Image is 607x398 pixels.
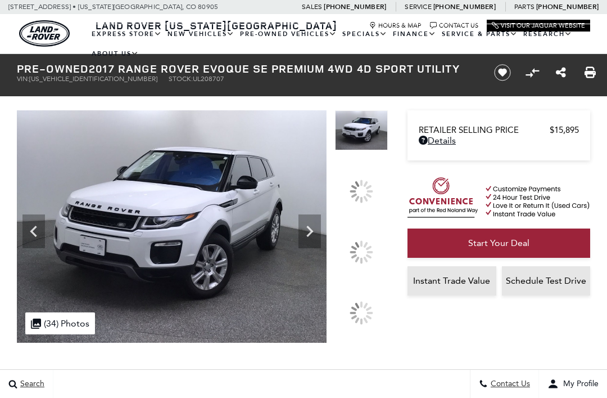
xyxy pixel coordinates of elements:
[339,24,390,44] a: Specials
[419,125,550,135] span: Retailer Selling Price
[506,275,586,286] span: Schedule Test Drive
[550,125,579,135] span: $15,895
[89,19,344,32] a: Land Rover [US_STATE][GEOGRAPHIC_DATA]
[492,22,585,29] a: Visit Our Jaguar Website
[17,62,477,75] h1: 2017 Range Rover Evoque SE Premium 4WD 4D Sport Utility
[89,44,142,64] a: About Us
[17,75,29,83] span: VIN:
[407,266,496,296] a: Instant Trade Value
[585,66,596,79] a: Print this Pre-Owned 2017 Range Rover Evoque SE Premium 4WD 4D Sport Utility
[419,125,579,135] a: Retailer Selling Price $15,895
[96,19,337,32] span: Land Rover [US_STATE][GEOGRAPHIC_DATA]
[502,266,591,296] a: Schedule Test Drive
[514,3,534,11] span: Parts
[405,3,431,11] span: Service
[539,370,607,398] button: user-profile-menu
[439,24,520,44] a: Service & Parts
[19,20,70,47] a: land-rover
[324,2,386,11] a: [PHONE_NUMBER]
[413,275,490,286] span: Instant Trade Value
[89,24,165,44] a: EXPRESS STORE
[302,3,322,11] span: Sales
[25,312,95,334] div: (34) Photos
[17,379,44,389] span: Search
[468,238,529,248] span: Start Your Deal
[433,2,496,11] a: [PHONE_NUMBER]
[369,22,422,29] a: Hours & Map
[488,379,530,389] span: Contact Us
[490,64,515,82] button: Save vehicle
[29,75,157,83] span: [US_VEHICLE_IDENTIFICATION_NUMBER]
[559,379,599,389] span: My Profile
[237,24,339,44] a: Pre-Owned Vehicles
[390,24,439,44] a: Finance
[520,24,575,44] a: Research
[17,61,89,76] strong: Pre-Owned
[193,75,224,83] span: UL208707
[524,64,541,81] button: Compare vehicle
[536,2,599,11] a: [PHONE_NUMBER]
[335,110,388,150] img: Used 2017 White Land Rover SE Premium image 1
[8,3,218,11] a: [STREET_ADDRESS] • [US_STATE][GEOGRAPHIC_DATA], CO 80905
[17,110,327,343] img: Used 2017 White Land Rover SE Premium image 1
[407,229,590,258] a: Start Your Deal
[89,24,590,64] nav: Main Navigation
[430,22,478,29] a: Contact Us
[419,135,579,146] a: Details
[556,66,566,79] a: Share this Pre-Owned 2017 Range Rover Evoque SE Premium 4WD 4D Sport Utility
[169,75,193,83] span: Stock:
[165,24,237,44] a: New Vehicles
[19,20,70,47] img: Land Rover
